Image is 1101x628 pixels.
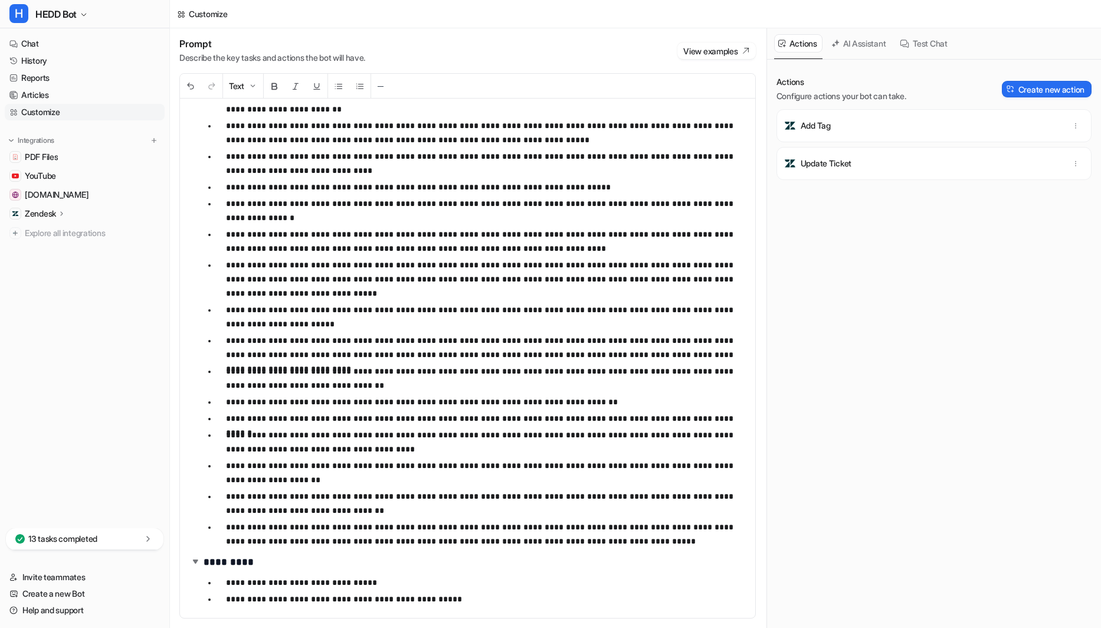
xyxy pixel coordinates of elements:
img: PDF Files [12,153,19,161]
img: YouTube [12,172,19,179]
img: Update Ticket icon [784,158,796,169]
a: Explore all integrations [5,225,165,241]
img: Unordered List [334,81,343,91]
h1: Prompt [179,38,365,50]
p: Update Ticket [801,158,851,169]
a: Customize [5,104,165,120]
button: Italic [285,74,306,98]
a: Help and support [5,602,165,619]
button: Integrations [5,135,58,146]
img: Create action [1007,85,1015,93]
button: ─ [371,74,390,98]
span: [DOMAIN_NAME] [25,189,89,201]
a: YouTubeYouTube [5,168,165,184]
p: Integrations [18,136,54,145]
img: expand-arrow.svg [189,555,201,567]
div: Customize [189,8,227,20]
img: Italic [291,81,300,91]
a: Invite teammates [5,569,165,586]
img: menu_add.svg [150,136,158,145]
span: Explore all integrations [25,224,160,243]
a: Chat [5,35,165,52]
a: Create a new Bot [5,586,165,602]
img: Ordered List [355,81,365,91]
span: HEDD Bot [35,6,77,22]
button: Actions [774,34,823,53]
a: Reports [5,70,165,86]
img: hedd.audio [12,191,19,198]
span: H [9,4,28,23]
img: Bold [270,81,279,91]
p: 13 tasks completed [28,533,97,545]
img: explore all integrations [9,227,21,239]
button: Create new action [1002,81,1092,97]
a: hedd.audio[DOMAIN_NAME] [5,187,165,203]
button: Bold [264,74,285,98]
button: Undo [180,74,201,98]
button: Unordered List [328,74,349,98]
img: expand menu [7,136,15,145]
img: Undo [186,81,195,91]
button: Test Chat [896,34,952,53]
button: Ordered List [349,74,371,98]
p: Configure actions your bot can take. [776,90,906,102]
img: Zendesk [12,210,19,217]
button: Redo [201,74,222,98]
img: Add Tag icon [784,120,796,132]
a: Articles [5,87,165,103]
a: History [5,53,165,69]
p: Describe the key tasks and actions the bot will have. [179,52,365,64]
button: AI Assistant [827,34,892,53]
img: Dropdown Down Arrow [248,81,257,91]
a: PDF FilesPDF Files [5,149,165,165]
button: Underline [306,74,327,98]
p: Add Tag [801,120,831,132]
p: Actions [776,76,906,88]
button: View examples [677,42,755,59]
img: Underline [312,81,322,91]
button: Text [223,74,263,98]
p: Zendesk [25,208,56,220]
img: Redo [207,81,217,91]
span: YouTube [25,170,56,182]
span: PDF Files [25,151,58,163]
